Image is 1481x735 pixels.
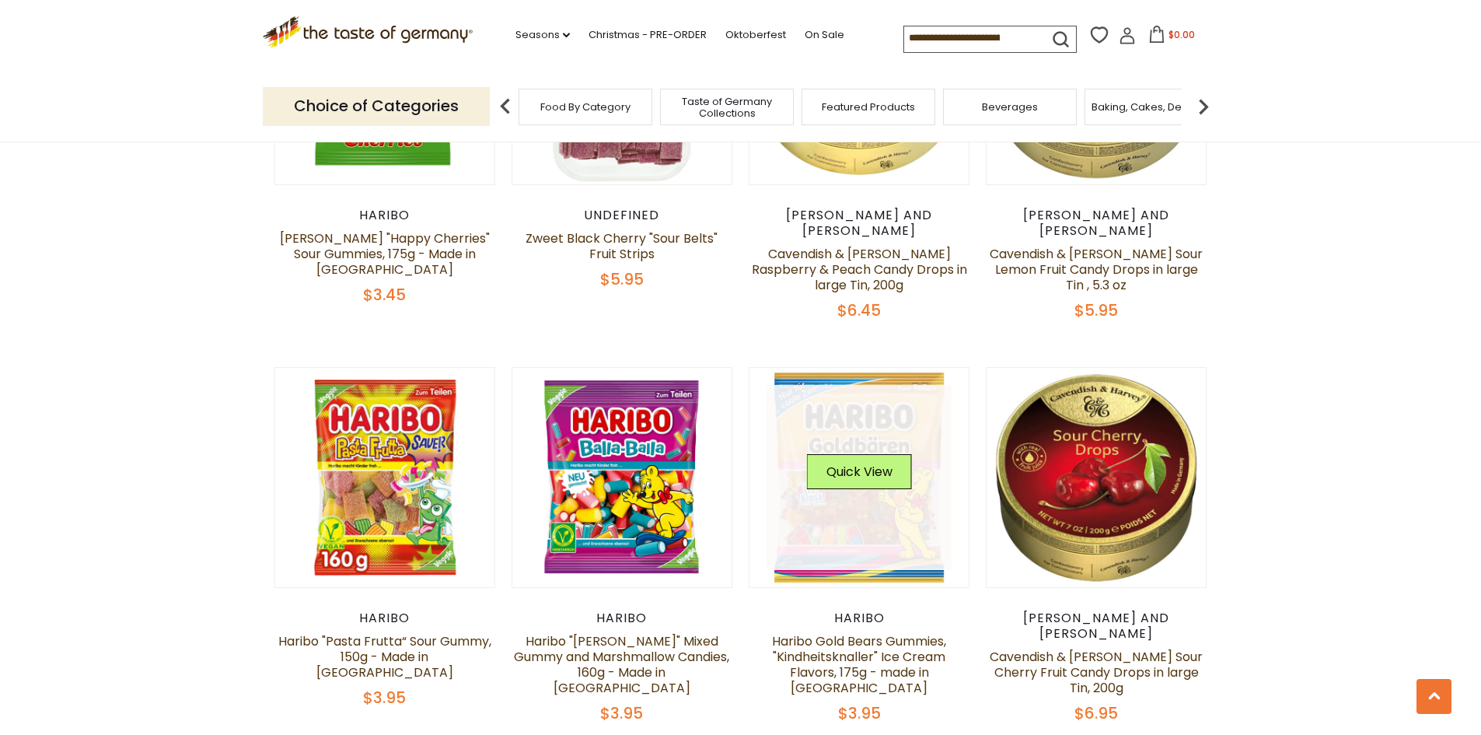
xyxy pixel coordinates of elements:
div: [PERSON_NAME] and [PERSON_NAME] [986,208,1207,239]
span: $5.95 [1074,299,1118,321]
span: $3.95 [363,687,406,709]
span: $6.45 [837,299,881,321]
a: Beverages [982,101,1038,113]
a: Zweet Black Cherry "Sour Belts" Fruit Strips [526,229,718,263]
div: [PERSON_NAME] and [PERSON_NAME] [749,208,970,239]
div: Haribo [512,611,733,626]
a: [PERSON_NAME] "Happy Cherries" Sour Gummies, 175g - Made in [GEOGRAPHIC_DATA] [280,229,490,278]
a: Oktoberfest [725,26,786,44]
img: Haribo "Balla-Balla" Mixed Gummy and Marshmallow Candies, 160g - Made in Germany [512,368,732,588]
button: $0.00 [1139,26,1205,49]
a: On Sale [805,26,844,44]
span: $6.95 [1074,702,1118,724]
div: [PERSON_NAME] and [PERSON_NAME] [986,611,1207,642]
a: Haribo Gold Bears Gummies, "Kindheitsknaller" Ice Cream Flavors, 175g - made in [GEOGRAPHIC_DATA] [772,632,946,697]
span: $3.95 [838,702,881,724]
div: Haribo [749,611,970,626]
a: Featured Products [822,101,915,113]
a: Food By Category [540,101,630,113]
img: Cavendish & Harvey Sour Cherry Fruit Candy Drops in large Tin, 200g [987,368,1207,588]
span: $3.45 [363,284,406,306]
a: Taste of Germany Collections [665,96,789,119]
span: $0.00 [1168,28,1195,41]
a: Cavendish & [PERSON_NAME] Sour Cherry Fruit Candy Drops in large Tin, 200g [990,648,1203,697]
img: Haribo "Pasta Frutta“ Sour Gummy, 150g - Made in Germany [275,368,495,588]
a: Haribo "[PERSON_NAME]" Mixed Gummy and Marshmallow Candies, 160g - Made in [GEOGRAPHIC_DATA] [514,632,729,697]
div: Haribo [274,208,496,223]
a: Cavendish & [PERSON_NAME] Raspberry & Peach Candy Drops in large Tin, 200g [752,245,967,294]
a: Seasons [515,26,570,44]
a: Christmas - PRE-ORDER [589,26,707,44]
p: Choice of Categories [263,87,490,125]
img: next arrow [1188,91,1219,122]
a: Cavendish & [PERSON_NAME] Sour Lemon Fruit Candy Drops in large Tin , 5.3 oz [990,245,1203,294]
a: Haribo "Pasta Frutta“ Sour Gummy, 150g - Made in [GEOGRAPHIC_DATA] [278,632,491,681]
div: Haribo [274,611,496,626]
button: Quick View [807,454,912,489]
a: Baking, Cakes, Desserts [1092,101,1212,113]
img: Haribo Gold Bears Gummies, "Kindheitsknaller" Ice Cream Flavors, 175g - made in Germany [749,368,969,588]
span: $5.95 [600,268,644,290]
img: previous arrow [490,91,521,122]
span: $3.95 [600,702,643,724]
div: undefined [512,208,733,223]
